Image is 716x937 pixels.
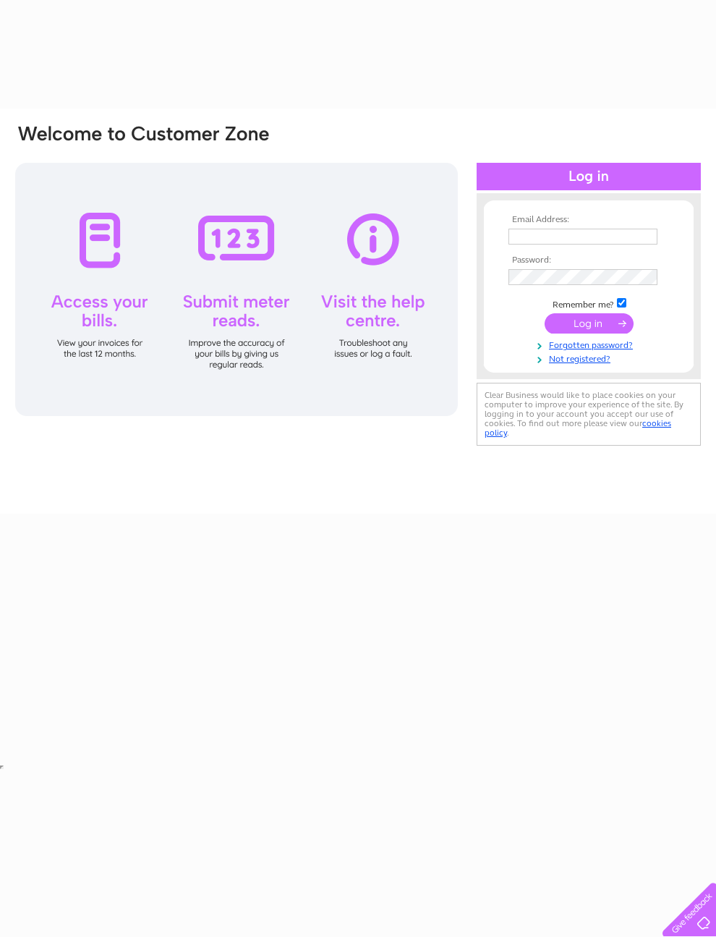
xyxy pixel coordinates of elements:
[485,418,671,438] a: cookies policy
[505,296,673,310] td: Remember me?
[477,383,701,446] div: Clear Business would like to place cookies on your computer to improve your experience of the sit...
[545,313,634,334] input: Submit
[508,351,673,365] a: Not registered?
[505,255,673,266] th: Password:
[505,215,673,225] th: Email Address:
[508,337,673,351] a: Forgotten password?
